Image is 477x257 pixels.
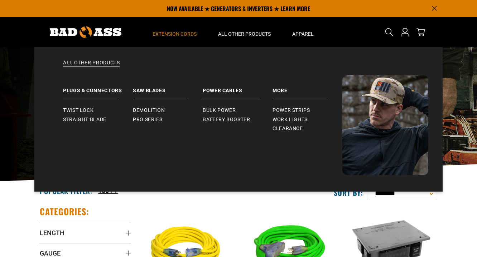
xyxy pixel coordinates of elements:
[63,107,93,114] span: Twist Lock
[334,188,363,197] label: Sort by:
[203,106,273,115] a: Bulk Power
[273,106,342,115] a: Power Strips
[63,117,106,123] span: Straight Blade
[63,115,133,124] a: Straight Blade
[273,117,308,123] span: Work Lights
[273,107,310,114] span: Power Strips
[384,26,395,38] summary: Search
[63,106,133,115] a: Twist Lock
[133,107,165,114] span: Demolition
[273,115,342,124] a: Work Lights
[218,31,271,37] span: All Other Products
[133,106,203,115] a: Demolition
[50,26,121,38] img: Bad Ass Extension Cords
[203,117,250,123] span: Battery Booster
[273,75,342,100] a: More
[342,75,428,175] img: Bad Ass Extension Cords
[40,206,89,217] h2: Categories:
[63,75,133,100] a: Plugs & Connectors
[133,115,203,124] a: Pro Series
[40,229,64,237] span: Length
[142,17,207,47] summary: Extension Cords
[273,124,342,133] a: Clearance
[281,17,324,47] summary: Apparel
[207,17,281,47] summary: All Other Products
[153,31,197,37] span: Extension Cords
[203,115,273,124] a: Battery Booster
[273,125,303,132] span: Clearance
[133,117,162,123] span: Pro Series
[40,223,131,243] summary: Length
[40,186,92,196] h2: Popular Filter:
[292,31,314,37] span: Apparel
[49,59,428,75] a: All Other Products
[133,75,203,100] a: Saw Blades
[203,75,273,100] a: Power Cables
[203,107,236,114] span: Bulk Power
